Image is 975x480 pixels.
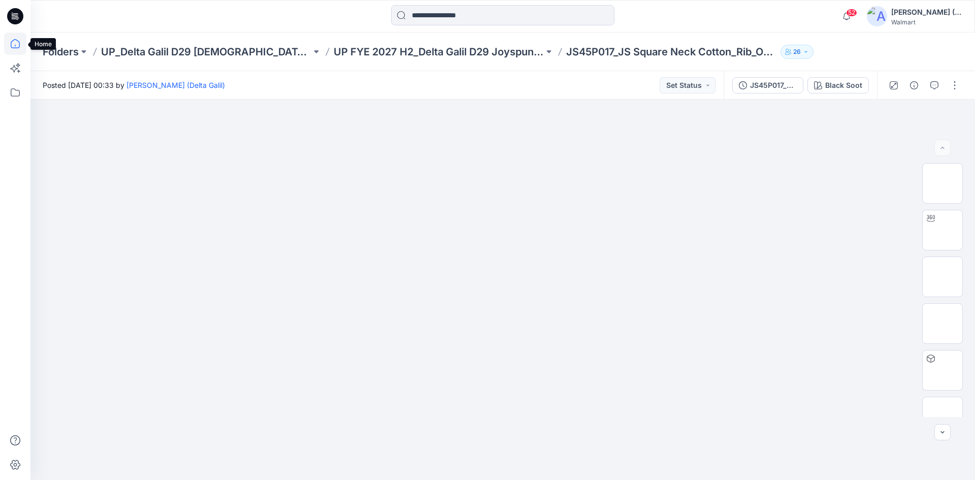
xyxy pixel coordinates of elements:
[334,45,544,59] a: UP FYE 2027 H2_Delta Galil D29 Joyspun Shapewear
[43,80,225,90] span: Posted [DATE] 00:33 by
[825,80,862,91] div: Black Soot
[846,9,857,17] span: 52
[891,6,962,18] div: [PERSON_NAME] (Delta Galil)
[906,77,922,93] button: Details
[43,45,79,59] a: Folders
[750,80,797,91] div: JS45P017_JS Square Neck Cotton_Rib_Onesie
[807,77,869,93] button: Black Soot
[867,6,887,26] img: avatar
[566,45,776,59] p: JS45P017_JS Square Neck Cotton_Rib_Onesie
[101,45,311,59] a: UP_Delta Galil D29 [DEMOGRAPHIC_DATA] Joyspun Intimates
[126,81,225,89] a: [PERSON_NAME] (Delta Galil)
[781,45,814,59] button: 26
[732,77,803,93] button: JS45P017_JS Square Neck Cotton_Rib_Onesie
[891,18,962,26] div: Walmart
[793,46,801,57] p: 26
